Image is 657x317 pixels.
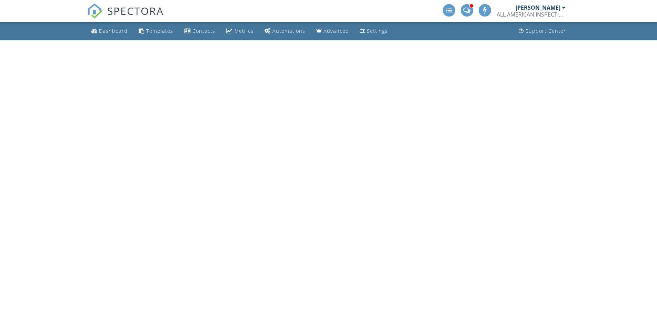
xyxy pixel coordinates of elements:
[516,4,560,11] div: [PERSON_NAME]
[235,28,253,34] div: Metrics
[181,25,218,38] a: Contacts
[107,3,164,18] span: SPECTORA
[516,25,569,38] a: Support Center
[357,25,390,38] a: Settings
[313,25,352,38] a: Advanced
[526,28,566,34] div: Support Center
[272,28,305,34] div: Automations
[89,25,130,38] a: Dashboard
[136,25,176,38] a: Templates
[192,28,215,34] div: Contacts
[262,25,308,38] a: Automations (Advanced)
[99,28,128,34] div: Dashboard
[87,9,164,24] a: SPECTORA
[223,25,256,38] a: Metrics
[323,28,349,34] div: Advanced
[367,28,388,34] div: Settings
[87,3,102,19] img: The Best Home Inspection Software - Spectora
[146,28,173,34] div: Templates
[497,11,566,18] div: ALL AMERICAN INSPECTION SERVICES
